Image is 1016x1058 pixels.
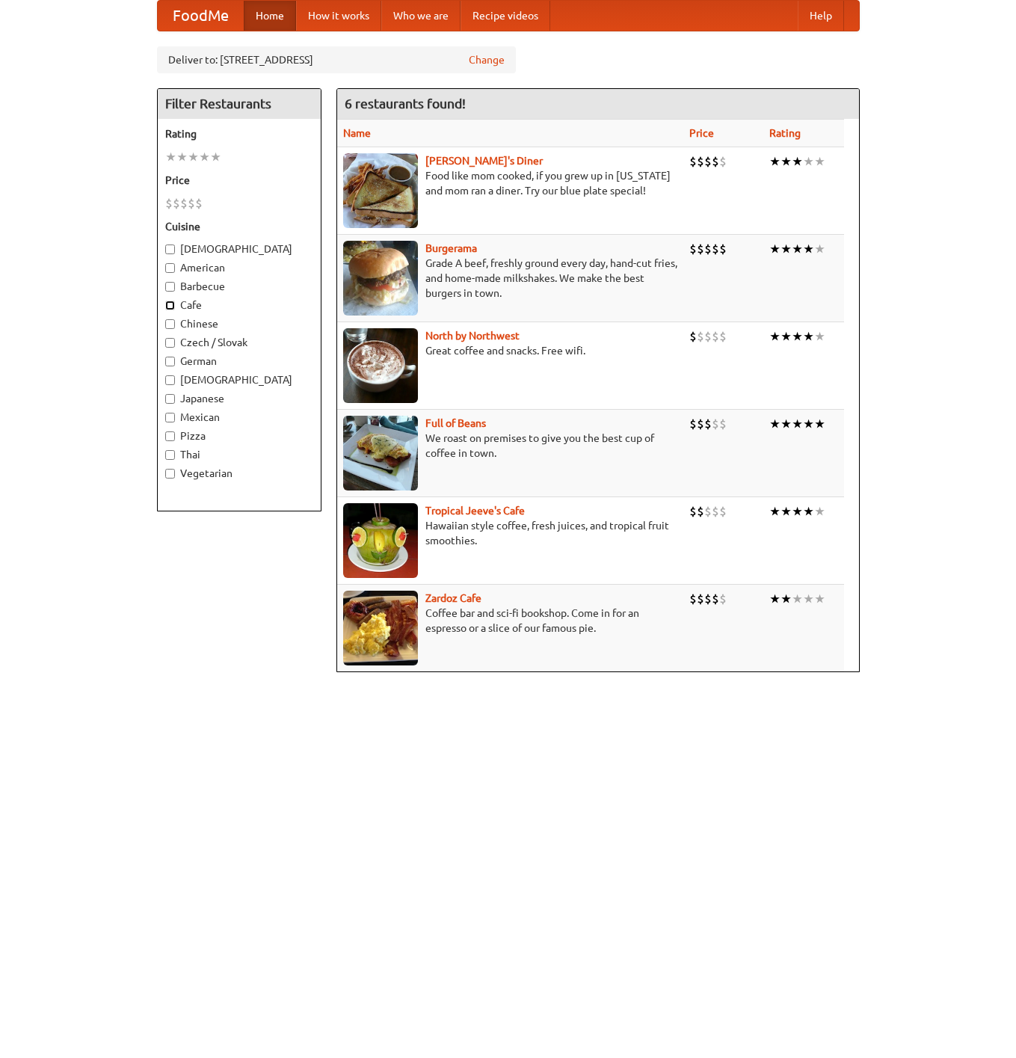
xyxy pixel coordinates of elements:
[769,591,781,607] li: ★
[425,330,520,342] a: North by Northwest
[165,149,176,165] li: ★
[165,450,175,460] input: Thai
[343,328,418,403] img: north.jpg
[343,168,677,198] p: Food like mom cooked, if you grew up in [US_STATE] and mom ran a diner. Try our blue plate special!
[712,241,719,257] li: $
[697,153,704,170] li: $
[425,417,486,429] b: Full of Beans
[697,416,704,432] li: $
[814,153,825,170] li: ★
[792,241,803,257] li: ★
[165,173,313,188] h5: Price
[425,505,525,517] b: Tropical Jeeve's Cafe
[769,416,781,432] li: ★
[712,591,719,607] li: $
[425,592,481,604] a: Zardoz Cafe
[165,447,313,462] label: Thai
[343,503,418,578] img: jeeves.jpg
[792,503,803,520] li: ★
[296,1,381,31] a: How it works
[199,149,210,165] li: ★
[165,354,313,369] label: German
[689,241,697,257] li: $
[689,328,697,345] li: $
[165,466,313,481] label: Vegetarian
[188,195,195,212] li: $
[343,256,677,301] p: Grade A beef, freshly ground every day, hand-cut fries, and home-made milkshakes. We make the bes...
[425,242,477,254] b: Burgerama
[689,127,714,139] a: Price
[814,328,825,345] li: ★
[781,591,792,607] li: ★
[719,503,727,520] li: $
[188,149,199,165] li: ★
[803,241,814,257] li: ★
[769,241,781,257] li: ★
[157,46,516,73] div: Deliver to: [STREET_ADDRESS]
[803,328,814,345] li: ★
[769,127,801,139] a: Rating
[712,153,719,170] li: $
[781,328,792,345] li: ★
[792,153,803,170] li: ★
[165,394,175,404] input: Japanese
[343,518,677,548] p: Hawaiian style coffee, fresh juices, and tropical fruit smoothies.
[165,244,175,254] input: [DEMOGRAPHIC_DATA]
[381,1,461,31] a: Who we are
[704,416,712,432] li: $
[165,195,173,212] li: $
[165,469,175,479] input: Vegetarian
[343,606,677,636] p: Coffee bar and sci-fi bookshop. Come in for an espresso or a slice of our famous pie.
[165,338,175,348] input: Czech / Slovak
[158,1,244,31] a: FoodMe
[769,328,781,345] li: ★
[719,328,727,345] li: $
[165,260,313,275] label: American
[803,153,814,170] li: ★
[165,319,175,329] input: Chinese
[165,219,313,234] h5: Cuisine
[176,149,188,165] li: ★
[697,591,704,607] li: $
[704,591,712,607] li: $
[781,503,792,520] li: ★
[343,591,418,665] img: zardoz.jpg
[781,416,792,432] li: ★
[803,503,814,520] li: ★
[165,263,175,273] input: American
[719,416,727,432] li: $
[173,195,180,212] li: $
[792,328,803,345] li: ★
[704,153,712,170] li: $
[781,241,792,257] li: ★
[769,503,781,520] li: ★
[165,126,313,141] h5: Rating
[792,591,803,607] li: ★
[689,153,697,170] li: $
[165,372,313,387] label: [DEMOGRAPHIC_DATA]
[689,591,697,607] li: $
[343,431,677,461] p: We roast on premises to give you the best cup of coffee in town.
[719,591,727,607] li: $
[712,328,719,345] li: $
[712,503,719,520] li: $
[719,241,727,257] li: $
[425,155,543,167] a: [PERSON_NAME]'s Diner
[697,328,704,345] li: $
[814,241,825,257] li: ★
[697,503,704,520] li: $
[165,375,175,385] input: [DEMOGRAPHIC_DATA]
[165,316,313,331] label: Chinese
[158,89,321,119] h4: Filter Restaurants
[165,431,175,441] input: Pizza
[704,328,712,345] li: $
[165,301,175,310] input: Cafe
[165,357,175,366] input: German
[697,241,704,257] li: $
[165,410,313,425] label: Mexican
[165,242,313,256] label: [DEMOGRAPHIC_DATA]
[165,428,313,443] label: Pizza
[210,149,221,165] li: ★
